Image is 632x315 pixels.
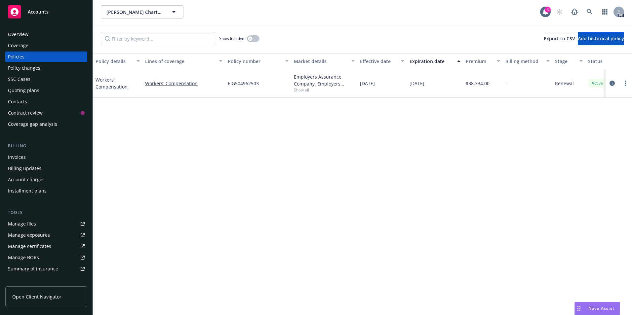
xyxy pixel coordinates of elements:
div: Policy number [228,58,281,65]
a: Coverage [5,40,87,51]
span: Nova Assist [588,305,614,311]
a: Contract review [5,108,87,118]
a: Accounts [5,3,87,21]
span: Export to CSV [544,35,575,42]
div: Coverage gap analysis [8,119,57,129]
div: Manage BORs [8,252,39,263]
button: Stage [552,53,585,69]
div: Policies [8,52,24,62]
span: Active [591,80,604,86]
a: Overview [5,29,87,40]
span: Show all [294,87,355,93]
div: SSC Cases [8,74,30,85]
a: Manage files [5,219,87,229]
div: Policy details [96,58,133,65]
a: SSC Cases [5,74,87,85]
span: [PERSON_NAME] Charter School [106,9,164,16]
a: Workers' Compensation [96,77,128,90]
div: Billing method [505,58,542,65]
div: Coverage [8,40,28,51]
span: $38,334.00 [466,80,490,87]
div: Tools [5,209,87,216]
button: Policy details [93,53,142,69]
div: Drag to move [575,302,583,315]
button: Market details [291,53,357,69]
div: Stage [555,58,575,65]
button: Billing method [503,53,552,69]
a: Workers' Compensation [145,80,222,87]
div: 4 [545,7,551,13]
button: Expiration date [407,53,463,69]
button: Lines of coverage [142,53,225,69]
a: Search [583,5,596,18]
span: Renewal [555,80,574,87]
div: Installment plans [8,186,47,196]
input: Filter by keyword... [101,32,215,45]
span: Show inactive [219,36,244,41]
a: Policy changes [5,63,87,73]
a: Manage exposures [5,230,87,240]
a: Start snowing [553,5,566,18]
a: Quoting plans [5,85,87,96]
div: Expiration date [410,58,453,65]
a: Manage BORs [5,252,87,263]
span: [DATE] [360,80,375,87]
button: [PERSON_NAME] Charter School [101,5,183,18]
a: Invoices [5,152,87,162]
div: Employers Assurance Company, Employers Insurance Group [294,73,355,87]
div: Premium [466,58,493,65]
div: Manage files [8,219,36,229]
a: Policies [5,52,87,62]
div: Contacts [8,96,27,107]
div: Status [588,58,628,65]
div: Market details [294,58,347,65]
div: Manage exposures [8,230,50,240]
a: Account charges [5,174,87,185]
div: Quoting plans [8,85,39,96]
button: Effective date [357,53,407,69]
a: Billing updates [5,163,87,174]
div: Summary of insurance [8,263,58,274]
div: Overview [8,29,28,40]
span: Add historical policy [578,35,624,42]
div: Billing updates [8,163,41,174]
div: Effective date [360,58,397,65]
div: Invoices [8,152,26,162]
a: Contacts [5,96,87,107]
a: Switch app [598,5,612,18]
span: Open Client Navigator [12,293,61,300]
a: circleInformation [608,79,616,87]
a: Report a Bug [568,5,581,18]
button: Premium [463,53,503,69]
span: - [505,80,507,87]
button: Nova Assist [574,302,620,315]
a: Coverage gap analysis [5,119,87,129]
a: Installment plans [5,186,87,196]
span: Accounts [28,9,49,15]
div: Account charges [8,174,45,185]
div: Contract review [8,108,43,118]
a: Summary of insurance [5,263,87,274]
button: Export to CSV [544,32,575,45]
div: Billing [5,143,87,149]
span: EIG504962503 [228,80,259,87]
div: Policy changes [8,63,40,73]
button: Policy number [225,53,291,69]
a: more [621,79,629,87]
a: Manage certificates [5,241,87,252]
button: Add historical policy [578,32,624,45]
div: Manage certificates [8,241,51,252]
div: Lines of coverage [145,58,215,65]
span: [DATE] [410,80,424,87]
